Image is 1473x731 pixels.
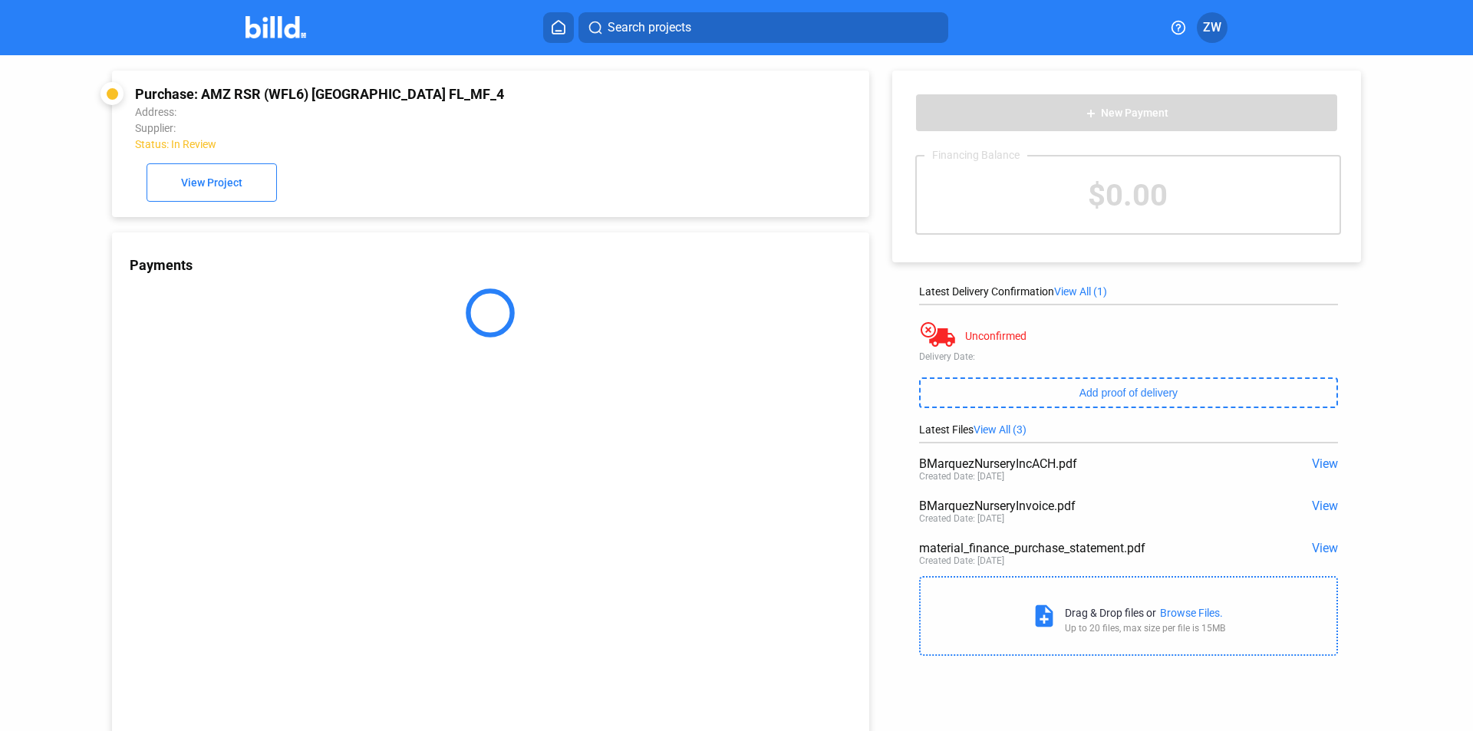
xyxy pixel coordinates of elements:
[919,377,1338,408] button: Add proof of delivery
[919,555,1004,566] div: Created Date: [DATE]
[919,456,1254,471] div: BMarquezNurseryIncACH.pdf
[1312,541,1338,555] span: View
[135,86,704,102] div: Purchase: AMZ RSR (WFL6) [GEOGRAPHIC_DATA] FL_MF_4
[1031,603,1057,629] mat-icon: note_add
[919,285,1338,298] div: Latest Delivery Confirmation
[974,423,1026,436] span: View All (3)
[245,16,306,38] img: Billd Company Logo
[1160,607,1223,619] div: Browse Files.
[1079,387,1178,399] span: Add proof of delivery
[135,138,704,150] div: Status: In Review
[135,122,704,134] div: Supplier:
[919,499,1254,513] div: BMarquezNurseryInvoice.pdf
[924,149,1027,161] div: Financing Balance
[919,471,1004,482] div: Created Date: [DATE]
[135,106,704,118] div: Address:
[1054,285,1107,298] span: View All (1)
[181,177,242,189] span: View Project
[1312,456,1338,471] span: View
[1065,623,1225,634] div: Up to 20 files, max size per file is 15MB
[147,163,277,202] button: View Project
[915,94,1338,132] button: New Payment
[917,156,1340,233] div: $0.00
[578,12,948,43] button: Search projects
[1085,107,1097,120] mat-icon: add
[965,330,1026,342] div: Unconfirmed
[1312,499,1338,513] span: View
[919,423,1338,436] div: Latest Files
[1065,607,1156,619] div: Drag & Drop files or
[919,351,1338,362] div: Delivery Date:
[1197,12,1227,43] button: ZW
[919,541,1254,555] div: material_finance_purchase_statement.pdf
[1203,18,1221,37] span: ZW
[130,257,869,273] div: Payments
[608,18,691,37] span: Search projects
[1101,107,1168,120] span: New Payment
[919,513,1004,524] div: Created Date: [DATE]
